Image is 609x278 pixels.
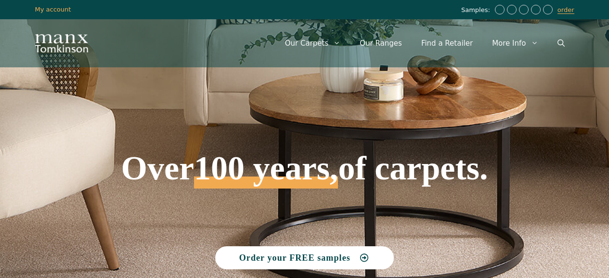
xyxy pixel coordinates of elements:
span: Samples: [461,6,492,14]
nav: Primary [275,29,574,58]
a: My account [35,6,71,13]
a: Find a Retailer [412,29,482,58]
a: Our Ranges [350,29,412,58]
img: Manx Tomkinson [35,34,88,52]
h1: Over of carpets. [53,82,556,189]
a: Order your FREE samples [215,246,394,269]
span: 100 years, [194,160,338,189]
a: Our Carpets [275,29,350,58]
span: Order your FREE samples [239,253,350,262]
a: Open Search Bar [548,29,574,58]
a: More Info [482,29,547,58]
a: order [557,6,574,14]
